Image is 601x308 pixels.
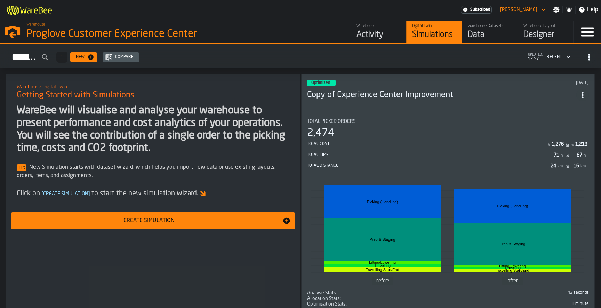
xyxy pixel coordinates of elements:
a: link-to-/wh/i/ad8a128b-0962-41b6-b9c5-f48cc7973f93/designer [518,21,573,43]
a: link-to-/wh/i/ad8a128b-0962-41b6-b9c5-f48cc7973f93/feed/ [351,21,406,43]
label: button-toggle-Notifications [563,6,575,13]
span: km [558,164,563,169]
h3: Copy of Experience Center Improvement [307,89,576,101]
span: € [548,142,550,147]
div: title-Getting Started with Simulations [11,79,295,104]
div: Title [307,119,589,124]
div: Updated: 19/03/2025, 11:31:20 Created: 13/08/2024, 18:30:34 [463,80,589,85]
button: button-Create Simulation [11,212,295,229]
span: Optimisation Stats: [307,301,347,307]
div: Total Cost [307,142,546,147]
div: Warehouse [356,24,401,29]
span: h [584,153,586,158]
div: Title [307,301,347,307]
button: button-New [70,52,97,62]
div: stat-Allocation Stats: [307,296,589,301]
div: Simulations [412,29,456,40]
span: h [561,153,563,158]
div: stat-Total Picked Orders [307,119,589,172]
label: button-toggle-Settings [550,6,562,13]
div: WareBee will visualise and analyse your warehouse to present performance and cost analytics of yo... [17,104,289,155]
div: Title [307,296,341,301]
div: New Simulation starts with dataset wizard, which helps you import new data or use existing layout... [17,163,289,180]
div: Designer [523,29,568,40]
span: km [580,164,586,169]
div: DropdownMenuValue-4 [544,53,572,61]
button: button-Compare [103,52,139,62]
div: DropdownMenuValue-4 [547,55,562,60]
a: link-to-/wh/i/ad8a128b-0962-41b6-b9c5-f48cc7973f93/simulations [406,21,462,43]
span: 1 [61,55,63,60]
div: Menu Subscription [461,6,492,14]
div: Warehouse Layout [523,24,568,29]
div: Activity [356,29,401,40]
text: before [376,278,389,283]
div: Data [468,29,512,40]
span: Optimised [311,81,330,85]
span: Create Simulation [40,191,91,196]
div: Stat Value [551,163,556,169]
div: Click on to start the new simulation wizard. [17,189,289,198]
div: ButtonLoadMore-Load More-Prev-First-Last [54,52,70,63]
div: 2,474 [307,127,334,140]
div: Total Time [307,152,554,157]
span: Total Picked Orders [307,119,356,124]
div: stat-Analyse Stats: [307,290,589,296]
div: Compare [112,55,136,60]
div: 1 minute [350,301,589,306]
span: Analyse Stats: [307,290,337,296]
div: status-3 2 [307,80,336,86]
div: Warehouse Datasets [468,24,512,29]
div: New [73,55,87,60]
div: stat- [308,179,588,289]
span: Subscribed [470,7,490,12]
div: DropdownMenuValue-Nikola Ajzenhamer [500,7,537,13]
div: Create Simulation [15,216,282,225]
div: Digital Twin [412,24,456,29]
div: 43 seconds [340,290,589,295]
a: link-to-/wh/i/ad8a128b-0962-41b6-b9c5-f48cc7973f93/data [462,21,518,43]
span: ] [88,191,90,196]
label: button-toggle-Menu [574,21,601,43]
div: Stat Value [552,142,564,147]
div: Stat Value [577,152,582,158]
span: 118 [307,301,589,307]
div: Title [307,290,337,296]
a: link-to-/wh/i/ad8a128b-0962-41b6-b9c5-f48cc7973f93/settings/billing [461,6,492,14]
div: Stat Value [574,163,579,169]
section: card-SimulationDashboardCard-optimised [307,113,589,307]
div: DropdownMenuValue-Nikola Ajzenhamer [497,6,547,14]
span: Allocation Stats: [307,296,341,301]
div: Proglove Customer Experience Center [26,28,214,40]
span: Help [587,6,598,14]
span: Getting Started with Simulations [17,90,134,101]
div: Stat Value [575,142,587,147]
h2: Sub Title [17,83,289,90]
span: € [571,142,574,147]
span: Tip: [17,164,26,171]
span: updated: [528,53,543,57]
text: after [508,278,518,283]
span: 12:57 [528,57,543,62]
span: [ [41,191,43,196]
label: button-toggle-Help [576,6,601,14]
div: stat-Optimisation Stats: [307,301,589,307]
span: Warehouse [26,22,45,27]
div: Stat Value [554,152,559,158]
div: Total Distance [307,163,551,168]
